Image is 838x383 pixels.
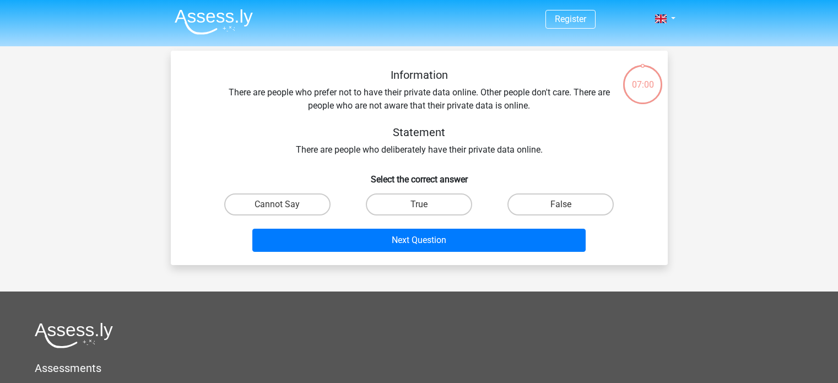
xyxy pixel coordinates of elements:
[188,68,650,157] div: There are people who prefer not to have their private data online. Other people don't care. There...
[507,193,614,215] label: False
[175,9,253,35] img: Assessly
[224,126,615,139] h5: Statement
[224,68,615,82] h5: Information
[252,229,586,252] button: Next Question
[555,14,586,24] a: Register
[366,193,472,215] label: True
[188,165,650,185] h6: Select the correct answer
[35,322,113,348] img: Assessly logo
[622,64,663,91] div: 07:00
[224,193,331,215] label: Cannot Say
[35,362,803,375] h5: Assessments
